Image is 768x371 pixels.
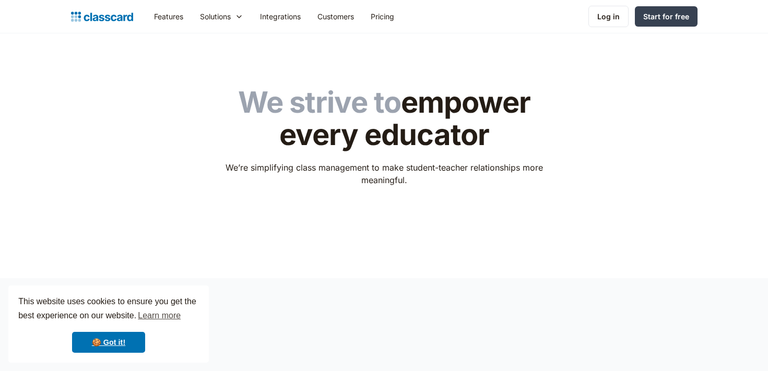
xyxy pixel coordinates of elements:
[72,332,145,353] a: dismiss cookie message
[238,85,401,120] span: We strive to
[252,5,309,28] a: Integrations
[597,11,620,22] div: Log in
[136,308,182,324] a: learn more about cookies
[218,87,550,151] h1: empower every educator
[643,11,689,22] div: Start for free
[309,5,362,28] a: Customers
[200,11,231,22] div: Solutions
[192,5,252,28] div: Solutions
[71,9,133,24] a: home
[8,285,209,363] div: cookieconsent
[588,6,629,27] a: Log in
[635,6,698,27] a: Start for free
[362,5,403,28] a: Pricing
[218,161,550,186] p: We’re simplifying class management to make student-teacher relationships more meaningful.
[146,5,192,28] a: Features
[18,295,199,324] span: This website uses cookies to ensure you get the best experience on our website.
